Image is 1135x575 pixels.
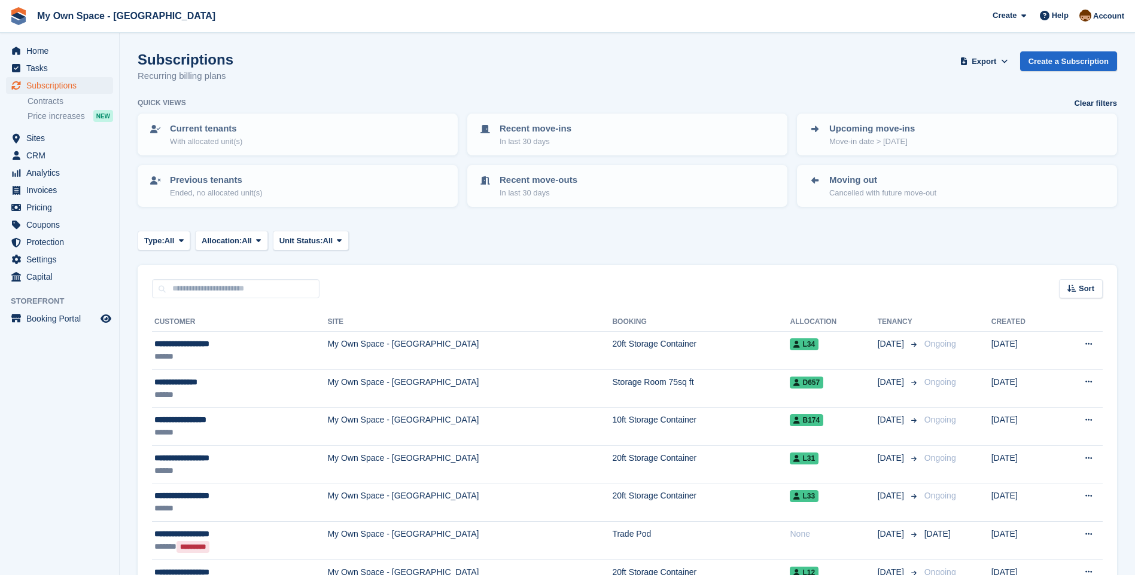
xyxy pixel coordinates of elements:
td: 20ft Storage Container [612,445,790,484]
a: My Own Space - [GEOGRAPHIC_DATA] [32,6,220,26]
td: My Own Space - [GEOGRAPHIC_DATA] [327,408,612,446]
span: Tasks [26,60,98,77]
a: menu [6,216,113,233]
span: All [165,235,175,247]
span: [DATE] [878,528,906,540]
a: Clear filters [1074,97,1117,109]
span: Account [1093,10,1124,22]
td: My Own Space - [GEOGRAPHIC_DATA] [327,445,612,484]
span: Type: [144,235,165,247]
td: 20ft Storage Container [612,332,790,370]
span: Help [1052,10,1069,22]
img: Paula Harris [1079,10,1091,22]
span: [DATE] [878,376,906,389]
a: menu [6,310,113,327]
a: menu [6,164,113,181]
div: None [790,528,877,540]
td: [DATE] [991,332,1055,370]
a: menu [6,199,113,216]
a: menu [6,130,113,146]
span: L34 [790,338,818,350]
th: Allocation [790,313,877,332]
td: [DATE] [991,369,1055,408]
span: Price increases [28,111,85,122]
span: Coupons [26,216,98,233]
p: With allocated unit(s) [170,136,242,148]
span: Analytics [26,164,98,181]
a: Contracts [28,96,113,107]
span: Storefront [11,295,119,307]
span: Ongoing [924,453,956,463]
p: Recent move-ins [500,122,571,136]
td: Storage Room 75sq ft [612,369,790,408]
td: 20ft Storage Container [612,484,790,522]
span: Sites [26,130,98,146]
td: [DATE] [991,522,1055,560]
span: [DATE] [878,414,906,426]
h6: Quick views [138,97,186,108]
a: Current tenants With allocated unit(s) [139,115,457,154]
a: Preview store [99,311,113,326]
a: Recent move-outs In last 30 days [468,166,786,206]
p: Cancelled with future move-out [829,187,936,199]
h1: Subscriptions [138,51,233,68]
span: Settings [26,251,98,268]
a: menu [6,147,113,164]
td: [DATE] [991,445,1055,484]
a: Create a Subscription [1020,51,1117,71]
span: L33 [790,490,818,502]
span: Invoices [26,182,98,198]
p: Recent move-outs [500,173,577,187]
th: Tenancy [878,313,920,332]
span: CRM [26,147,98,164]
span: Create [993,10,1017,22]
button: Unit Status: All [273,231,349,250]
span: All [242,235,252,247]
span: Ongoing [924,339,956,348]
a: menu [6,234,113,250]
div: NEW [93,110,113,122]
button: Export [958,51,1011,71]
span: B174 [790,414,823,426]
img: stora-icon-8386f47178a22dfd0bd8f6a31ec36ba5ce8667c1dd55bd0f319d3a0aa187defe.svg [10,7,28,25]
p: Previous tenants [170,173,263,187]
a: Previous tenants Ended, no allocated unit(s) [139,166,457,206]
span: [DATE] [878,338,906,350]
span: [DATE] [924,529,951,539]
td: My Own Space - [GEOGRAPHIC_DATA] [327,484,612,522]
a: Price increases NEW [28,109,113,123]
span: Ongoing [924,415,956,424]
span: Ongoing [924,491,956,500]
td: Trade Pod [612,522,790,560]
a: menu [6,42,113,59]
p: Moving out [829,173,936,187]
p: Move-in date > [DATE] [829,136,915,148]
span: All [323,235,333,247]
span: L31 [790,452,818,464]
td: 10ft Storage Container [612,408,790,446]
a: Recent move-ins In last 30 days [468,115,786,154]
span: Export [972,56,996,68]
button: Type: All [138,231,190,250]
th: Customer [152,313,327,332]
a: menu [6,251,113,268]
span: Ongoing [924,377,956,387]
span: Unit Status: [279,235,323,247]
span: Pricing [26,199,98,216]
a: menu [6,60,113,77]
th: Site [327,313,612,332]
a: menu [6,268,113,285]
a: Upcoming move-ins Move-in date > [DATE] [798,115,1116,154]
span: Booking Portal [26,310,98,327]
th: Booking [612,313,790,332]
p: Current tenants [170,122,242,136]
td: [DATE] [991,408,1055,446]
p: In last 30 days [500,136,571,148]
th: Created [991,313,1055,332]
span: Subscriptions [26,77,98,94]
span: Protection [26,234,98,250]
td: My Own Space - [GEOGRAPHIC_DATA] [327,332,612,370]
td: [DATE] [991,484,1055,522]
p: Upcoming move-ins [829,122,915,136]
p: Ended, no allocated unit(s) [170,187,263,199]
